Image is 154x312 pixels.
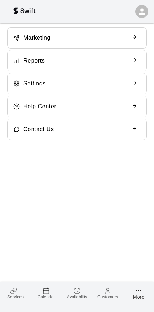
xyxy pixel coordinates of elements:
[23,33,50,43] h6: Marketing
[6,27,148,49] a: Marketing
[92,282,123,305] a: Customers
[31,282,62,305] a: Calendar
[38,294,55,299] span: Calendar
[6,73,148,94] a: Settings
[23,102,56,112] h6: Help Center
[97,294,118,299] span: Customers
[7,50,147,71] div: Reports
[62,282,92,305] a: Availability
[7,294,24,299] span: Services
[133,294,144,300] span: More
[23,79,46,89] h6: Settings
[7,96,147,117] a: Help Center
[23,125,54,134] h6: Contact Us
[7,73,147,94] div: Settings
[7,27,147,49] div: Marketing
[7,119,147,140] div: Contact Us
[23,56,45,66] h6: Reports
[6,50,148,71] a: Reports
[123,282,154,305] a: More
[67,294,87,299] span: Availability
